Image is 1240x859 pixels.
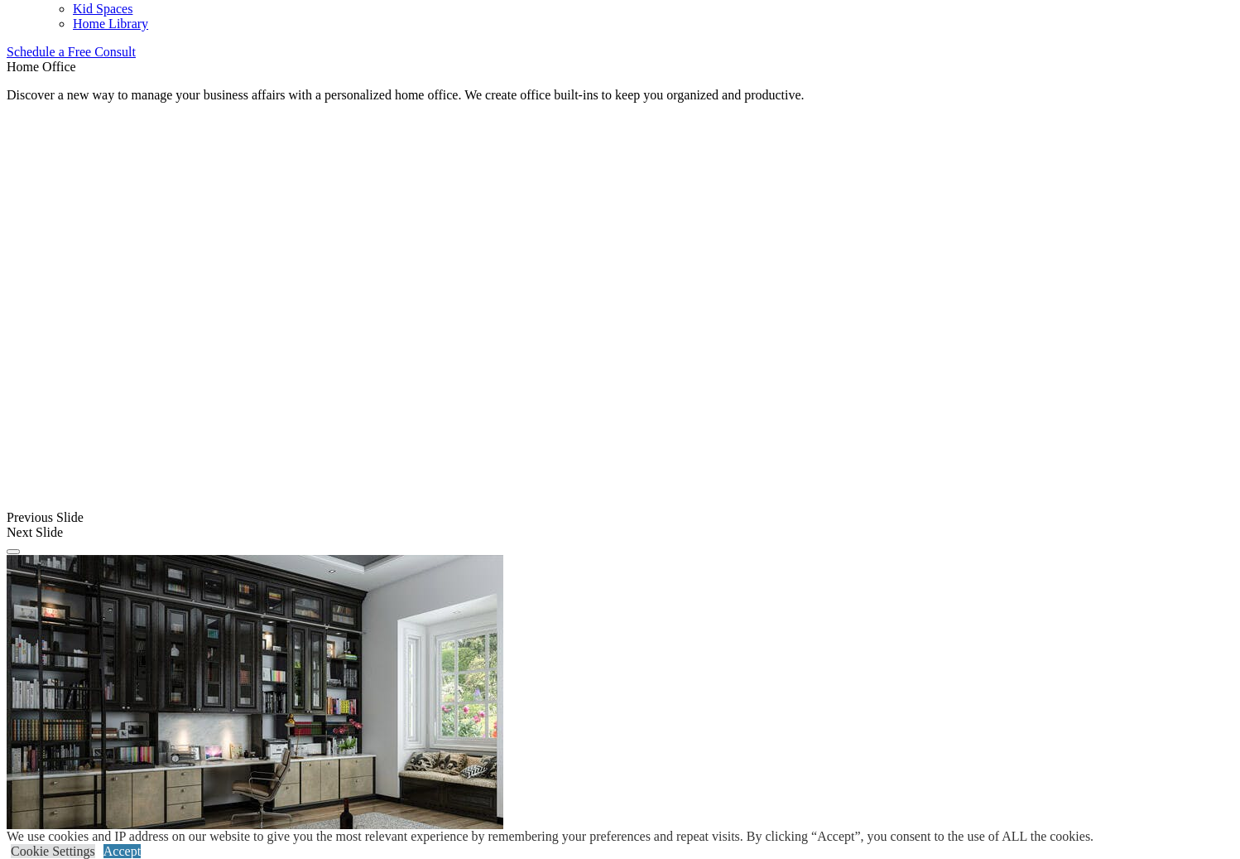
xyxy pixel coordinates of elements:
[73,2,132,16] a: Kid Spaces
[7,549,20,554] button: Click here to pause slide show
[73,17,148,31] a: Home Library
[7,510,1233,525] div: Previous Slide
[11,844,95,858] a: Cookie Settings
[7,829,1093,844] div: We use cookies and IP address on our website to give you the most relevant experience by remember...
[7,45,136,59] a: Schedule a Free Consult (opens a dropdown menu)
[7,88,1233,103] p: Discover a new way to manage your business affairs with a personalized home office. We create off...
[7,525,1233,540] div: Next Slide
[7,60,76,74] span: Home Office
[103,844,141,858] a: Accept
